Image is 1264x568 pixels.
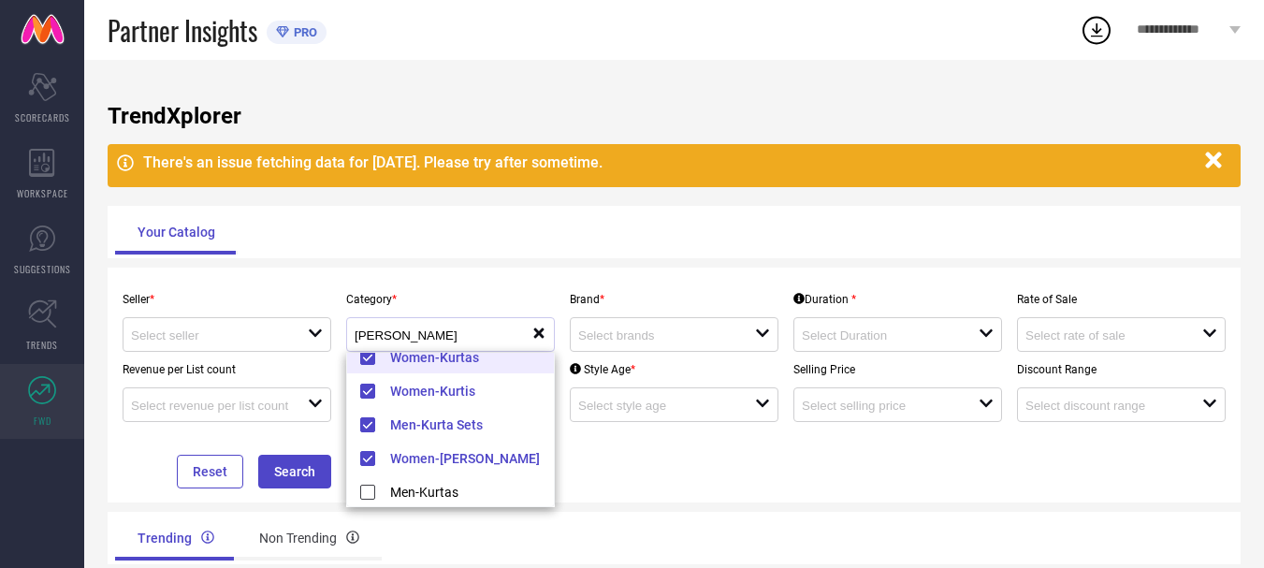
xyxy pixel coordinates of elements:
p: Brand [570,293,778,306]
div: Style Age [570,363,635,376]
p: Seller [123,293,331,306]
span: SCORECARDS [15,110,70,124]
input: Select revenue per list count [131,399,290,413]
p: Rate of Sale [1017,293,1226,306]
input: Select brands [578,328,737,342]
div: Duration [793,293,856,306]
span: SUGGESTIONS [14,262,71,276]
li: Women-Kurtis [347,373,572,407]
li: Men-Kurtas [347,474,572,508]
div: Your Catalog [115,210,238,255]
p: Discount Range [1017,363,1226,376]
span: FWD [34,414,51,428]
input: Select seller [131,328,290,342]
li: Women-Kurtas [347,340,572,373]
input: Select discount range [1025,399,1184,413]
span: WORKSPACE [17,186,68,200]
span: PRO [289,25,317,39]
div: There's an issue fetching data for [DATE]. Please try after sometime. [143,153,1196,171]
button: Reset [177,455,243,488]
input: Select rate of sale [1025,328,1184,342]
li: Women-[PERSON_NAME] [347,441,572,474]
h1: TrendXplorer [108,103,1241,129]
div: Trending [115,516,237,561]
p: Selling Price [793,363,1002,376]
span: Partner Insights [108,11,257,50]
button: Search [258,455,331,488]
div: Open download list [1080,13,1113,47]
input: Select selling price [802,399,961,413]
span: TRENDS [26,338,58,352]
input: Select style age [578,399,737,413]
div: Non Trending [237,516,382,561]
p: Revenue per List count [123,363,331,376]
p: Category [346,293,555,306]
li: Men-Kurta Sets [347,407,572,441]
input: Select Duration [802,328,961,342]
